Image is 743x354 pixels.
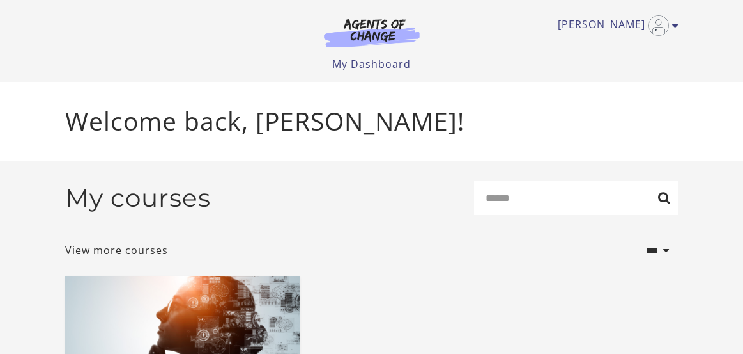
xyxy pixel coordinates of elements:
[65,183,211,213] h2: My courses
[65,102,678,140] p: Welcome back, [PERSON_NAME]!
[332,57,411,71] a: My Dashboard
[558,15,672,36] a: Toggle menu
[310,18,433,47] img: Agents of Change Logo
[65,243,168,258] a: View more courses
